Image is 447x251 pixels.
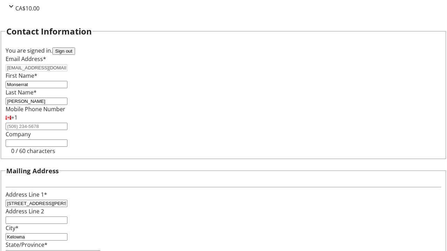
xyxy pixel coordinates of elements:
[6,46,441,55] div: You are signed in.
[15,5,39,12] span: CA$10.00
[6,55,46,63] label: Email Address*
[6,233,67,241] input: City
[6,130,31,138] label: Company
[6,241,47,249] label: State/Province*
[6,224,19,232] label: City*
[11,147,55,155] tr-character-limit: 0 / 60 characters
[6,89,37,96] label: Last Name*
[6,25,92,38] h2: Contact Information
[6,105,65,113] label: Mobile Phone Number
[6,191,47,198] label: Address Line 1*
[6,72,37,79] label: First Name*
[6,166,59,176] h3: Mailing Address
[6,123,67,130] input: (506) 234-5678
[6,200,67,207] input: Address
[52,47,75,55] button: Sign out
[6,207,44,215] label: Address Line 2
